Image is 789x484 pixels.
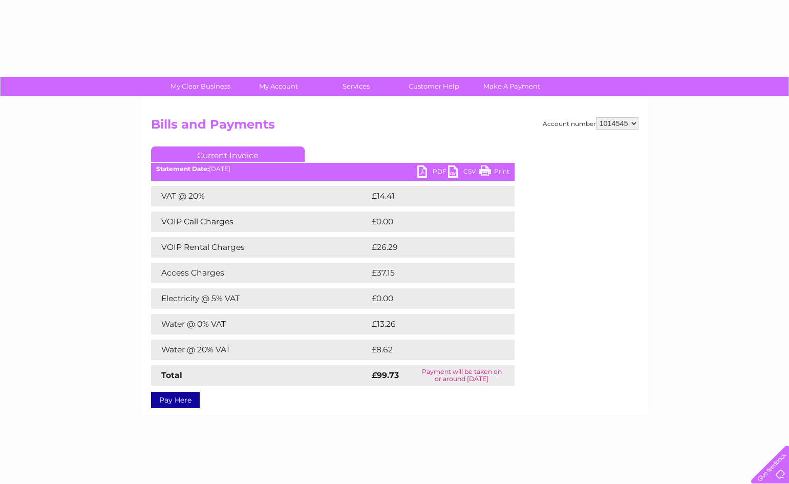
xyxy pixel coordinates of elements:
[158,77,243,96] a: My Clear Business
[151,186,369,206] td: VAT @ 20%
[314,77,398,96] a: Services
[161,370,182,380] strong: Total
[479,165,509,180] a: Print
[151,146,305,162] a: Current Invoice
[151,288,369,309] td: Electricity @ 5% VAT
[151,165,515,173] div: [DATE]
[151,314,369,334] td: Water @ 0% VAT
[156,165,209,173] b: Statement Date:
[543,117,638,130] div: Account number
[151,117,638,137] h2: Bills and Payments
[372,370,399,380] strong: £99.73
[369,212,491,232] td: £0.00
[151,340,369,360] td: Water @ 20% VAT
[151,237,369,258] td: VOIP Rental Charges
[392,77,476,96] a: Customer Help
[151,263,369,283] td: Access Charges
[369,314,493,334] td: £13.26
[409,365,515,386] td: Payment will be taken on or around [DATE]
[470,77,554,96] a: Make A Payment
[369,263,492,283] td: £37.15
[151,392,200,408] a: Pay Here
[369,288,491,309] td: £0.00
[417,165,448,180] a: PDF
[448,165,479,180] a: CSV
[369,340,491,360] td: £8.62
[236,77,321,96] a: My Account
[369,237,494,258] td: £26.29
[151,212,369,232] td: VOIP Call Charges
[369,186,492,206] td: £14.41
